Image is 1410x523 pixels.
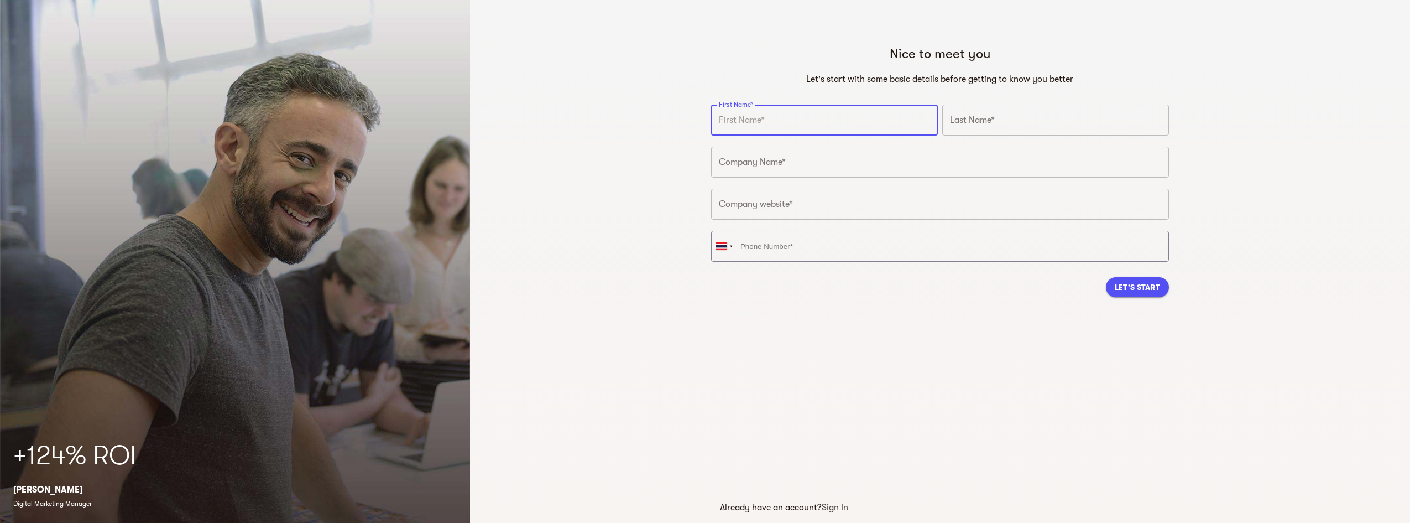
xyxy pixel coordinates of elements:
span: Digital Marketing Manager [13,500,92,508]
input: e.g. https://www.your-website.com [711,189,1169,220]
h6: Let's start with some basic details before getting to know you better [716,71,1164,87]
p: Already have an account? [720,501,848,514]
input: First Name* [711,105,938,136]
h5: Nice to meet you [716,45,1164,63]
a: Sign In [822,503,848,512]
h2: +124% ROI [13,438,457,474]
input: Company Name* [711,147,1169,178]
span: Let's Start [1115,281,1160,294]
button: Let's Start [1106,277,1169,297]
input: Last Name* [942,105,1169,136]
p: [PERSON_NAME] [13,483,457,496]
input: Phone Number* [711,231,1169,262]
div: Thailand (ไทย): +66 [712,231,737,261]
